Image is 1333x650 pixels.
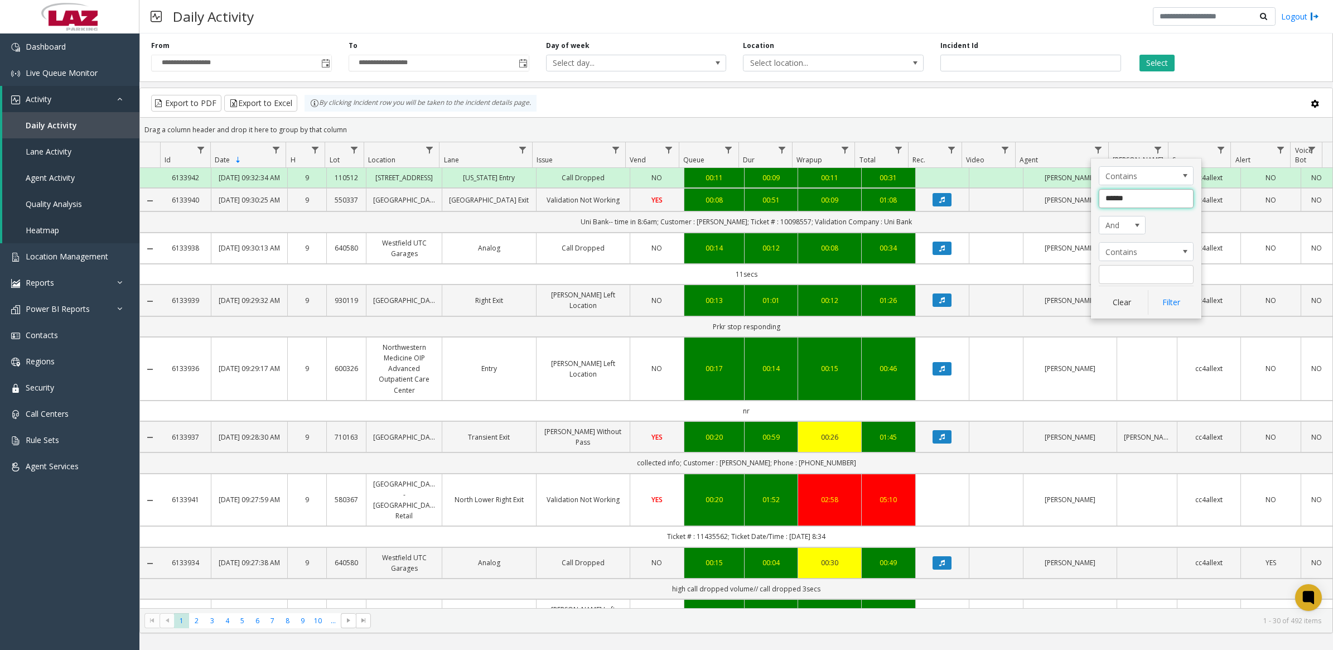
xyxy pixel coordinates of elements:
[140,120,1332,139] div: Drag a column header and drop it here to group by that column
[2,86,139,112] a: Activity
[1213,142,1228,157] a: Source Filter Menu
[543,426,623,447] a: [PERSON_NAME] Without Pass
[334,432,359,442] a: 710163
[218,432,280,442] a: [DATE] 09:28:30 AM
[543,172,623,183] a: Call Dropped
[373,195,435,205] a: [GEOGRAPHIC_DATA]
[751,363,791,374] a: 00:14
[868,557,909,568] a: 00:49
[1248,172,1294,183] a: NO
[543,195,623,205] a: Validation Not Working
[691,557,737,568] div: 00:15
[691,195,737,205] div: 00:08
[1030,557,1110,568] a: [PERSON_NAME]
[11,384,20,393] img: 'icon'
[330,155,340,165] span: Lot
[537,155,553,165] span: Issue
[1308,295,1326,306] a: NO
[751,432,791,442] div: 00:59
[751,295,791,306] div: 01:01
[294,243,320,253] a: 9
[691,295,737,306] div: 00:13
[11,95,20,104] img: 'icon'
[1248,195,1294,205] a: NO
[546,41,590,51] label: Day of week
[1030,494,1110,505] a: [PERSON_NAME]
[1030,195,1110,205] a: [PERSON_NAME]
[140,244,160,253] a: Collapse Details
[2,112,139,138] a: Daily Activity
[775,142,790,157] a: Dur Filter Menu
[1099,216,1136,234] span: And
[1295,146,1312,165] span: Voice Bot
[160,211,1332,232] td: Uni Bank-- time in 8:6am; Customer : [PERSON_NAME]; Ticket # : 10098557; Validation Company : Uni...
[1308,363,1326,374] a: NO
[751,557,791,568] a: 00:04
[2,165,139,191] a: Agent Activity
[805,195,854,205] div: 00:09
[1184,172,1234,183] a: cc4allext
[218,172,280,183] a: [DATE] 09:32:34 AM
[721,142,736,157] a: Queue Filter Menu
[651,173,662,182] span: NO
[1308,172,1326,183] a: NO
[1308,432,1326,442] a: NO
[944,142,959,157] a: Rec. Filter Menu
[26,94,51,104] span: Activity
[743,155,755,165] span: Dur
[1030,172,1110,183] a: [PERSON_NAME]
[11,436,20,445] img: 'icon'
[868,172,909,183] a: 00:31
[868,295,909,306] div: 01:26
[356,613,371,629] span: Go to the last page
[651,364,662,373] span: NO
[1308,557,1326,568] a: NO
[218,195,280,205] a: [DATE] 09:30:25 AM
[751,195,791,205] a: 00:51
[805,172,854,183] a: 00:11
[11,279,20,288] img: 'icon'
[2,138,139,165] a: Lane Activity
[805,363,854,374] a: 00:15
[280,613,295,628] span: Page 8
[373,295,435,306] a: [GEOGRAPHIC_DATA]
[691,363,737,374] div: 00:17
[1151,142,1166,157] a: Parker Filter Menu
[167,432,204,442] a: 6133937
[11,43,20,52] img: 'icon'
[805,557,854,568] a: 00:30
[294,295,320,306] a: 9
[307,142,322,157] a: H Filter Menu
[422,142,437,157] a: Location Filter Menu
[547,55,690,71] span: Select day...
[334,243,359,253] a: 640580
[637,295,677,306] a: NO
[449,363,529,374] a: Entry
[218,295,280,306] a: [DATE] 09:29:32 AM
[373,172,435,183] a: [STREET_ADDRESS]
[1308,195,1326,205] a: NO
[1248,557,1294,568] a: YES
[1030,243,1110,253] a: [PERSON_NAME]
[160,526,1332,547] td: Ticket # : 11435562; Ticket Date/Time : [DATE] 8:34
[637,363,677,374] a: NO
[167,172,204,183] a: 6133942
[637,172,677,183] a: NO
[998,142,1013,157] a: Video Filter Menu
[751,243,791,253] a: 00:12
[26,225,59,235] span: Heatmap
[1099,243,1174,261] span: Contains
[167,363,204,374] a: 6133936
[160,401,1332,421] td: nr
[515,142,530,157] a: Lane Filter Menu
[167,243,204,253] a: 6133938
[215,155,230,165] span: Date
[373,342,435,396] a: Northwestern Medicine OIP Advanced Outpatient Care Center
[11,410,20,419] img: 'icon'
[1099,167,1174,185] span: Contains
[295,613,310,628] span: Page 9
[868,432,909,442] div: 01:45
[1308,243,1326,253] a: NO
